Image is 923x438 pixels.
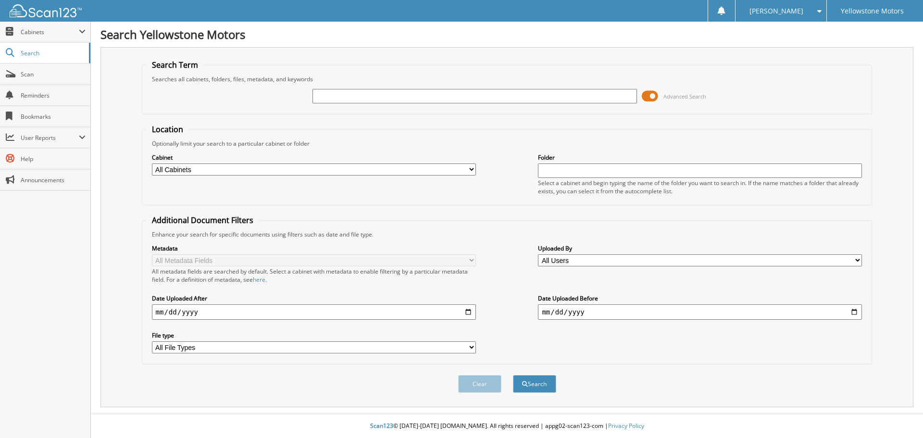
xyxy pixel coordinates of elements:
span: Cabinets [21,28,79,36]
input: end [538,304,862,320]
a: Privacy Policy [608,422,644,430]
legend: Location [147,124,188,135]
span: Scan [21,70,86,78]
input: start [152,304,476,320]
img: scan123-logo-white.svg [10,4,82,17]
label: Date Uploaded After [152,294,476,302]
button: Clear [458,375,501,393]
legend: Search Term [147,60,203,70]
legend: Additional Document Filters [147,215,258,225]
span: Bookmarks [21,113,86,121]
div: All metadata fields are searched by default. Select a cabinet with metadata to enable filtering b... [152,267,476,284]
label: Folder [538,153,862,162]
div: Select a cabinet and begin typing the name of the folder you want to search in. If the name match... [538,179,862,195]
label: Date Uploaded Before [538,294,862,302]
h1: Search Yellowstone Motors [100,26,913,42]
div: Enhance your search for specific documents using filters such as date and file type. [147,230,867,238]
span: Help [21,155,86,163]
span: [PERSON_NAME] [749,8,803,14]
label: File type [152,331,476,339]
span: Reminders [21,91,86,100]
span: Search [21,49,84,57]
div: Optionally limit your search to a particular cabinet or folder [147,139,867,148]
span: Announcements [21,176,86,184]
span: Scan123 [370,422,393,430]
label: Uploaded By [538,244,862,252]
label: Metadata [152,244,476,252]
span: User Reports [21,134,79,142]
label: Cabinet [152,153,476,162]
button: Search [513,375,556,393]
div: Searches all cabinets, folders, files, metadata, and keywords [147,75,867,83]
a: here [253,275,265,284]
span: Yellowstone Motors [841,8,904,14]
span: Advanced Search [663,93,706,100]
div: © [DATE]-[DATE] [DOMAIN_NAME]. All rights reserved | appg02-scan123-com | [91,414,923,438]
